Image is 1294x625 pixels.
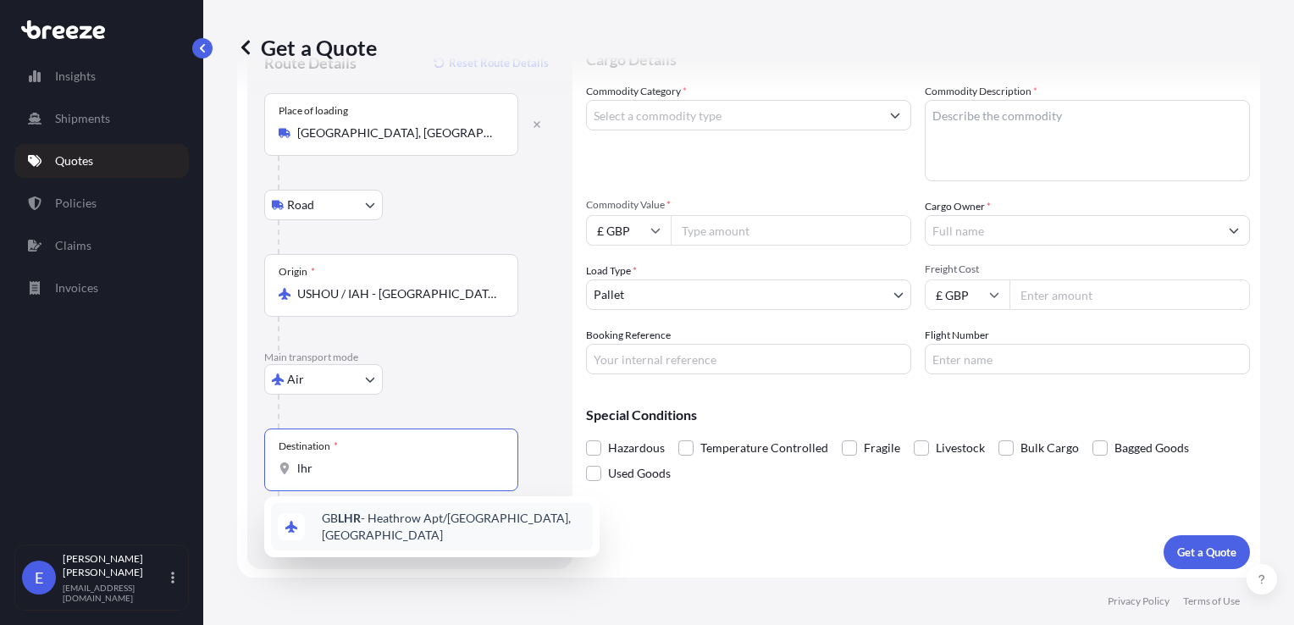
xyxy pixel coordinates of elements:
[1114,435,1189,461] span: Bagged Goods
[1183,595,1240,608] p: Terms of Use
[925,344,1250,374] input: Enter name
[297,124,497,141] input: Place of loading
[1108,595,1170,608] p: Privacy Policy
[586,263,637,279] span: Load Type
[55,237,91,254] p: Claims
[55,68,96,85] p: Insights
[35,569,43,586] span: E
[264,190,383,220] button: Select transport
[237,34,377,61] p: Get a Quote
[55,152,93,169] p: Quotes
[264,364,383,395] button: Select transport
[287,196,314,213] span: Road
[297,285,497,302] input: Origin
[587,100,880,130] input: Select a commodity type
[586,327,671,344] label: Booking Reference
[55,110,110,127] p: Shipments
[586,344,911,374] input: Your internal reference
[264,496,600,557] div: Show suggestions
[586,408,1250,422] p: Special Conditions
[1177,544,1236,561] p: Get a Quote
[1009,279,1250,310] input: Enter amount
[880,100,910,130] button: Show suggestions
[608,435,665,461] span: Hazardous
[925,263,1250,276] span: Freight Cost
[925,198,991,215] label: Cargo Owner
[594,286,624,303] span: Pallet
[608,461,671,486] span: Used Goods
[586,198,911,212] span: Commodity Value
[297,460,497,477] input: Destination
[279,265,315,279] div: Origin
[926,215,1219,246] input: Full name
[338,511,361,525] b: LHR
[700,435,828,461] span: Temperature Controlled
[936,435,985,461] span: Livestock
[925,327,989,344] label: Flight Number
[1020,435,1079,461] span: Bulk Cargo
[671,215,911,246] input: Type amount
[322,510,586,544] span: GB - Heathrow Apt/[GEOGRAPHIC_DATA], [GEOGRAPHIC_DATA]
[864,435,900,461] span: Fragile
[1219,215,1249,246] button: Show suggestions
[287,371,304,388] span: Air
[55,195,97,212] p: Policies
[279,440,338,453] div: Destination
[264,351,556,364] p: Main transport mode
[55,279,98,296] p: Invoices
[63,552,168,579] p: [PERSON_NAME] [PERSON_NAME]
[63,583,168,603] p: [EMAIL_ADDRESS][DOMAIN_NAME]
[279,104,348,118] div: Place of loading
